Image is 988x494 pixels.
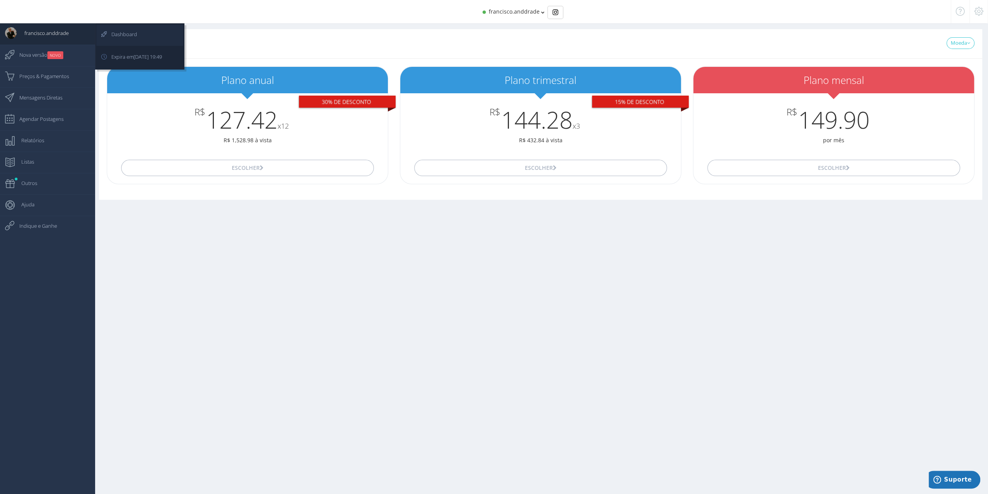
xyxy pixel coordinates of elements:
[121,160,374,176] button: Escolher
[104,24,137,44] span: Dashboard
[14,195,35,214] span: Ajuda
[96,47,183,68] a: Expira em[DATE] 19:49
[14,173,37,193] span: Outros
[5,27,17,39] img: User Image
[592,96,689,108] div: 15% De desconto
[12,66,69,86] span: Preços & Pagamentos
[414,160,667,176] button: Escolher
[17,23,69,43] span: francisco.anddrade
[278,121,289,131] small: x12
[693,107,974,133] h3: 149.90
[194,107,205,117] span: R$
[12,88,63,107] span: Mensagens Diretas
[47,51,63,59] small: NOVO
[707,160,960,176] button: Escolher
[489,8,540,15] span: francisco.anddrade
[14,131,44,150] span: Relatórios
[547,6,563,19] div: Basic example
[104,47,162,66] span: Expira em
[693,136,974,144] p: por mês
[12,216,57,236] span: Indique e Ganhe
[12,45,63,65] span: Nova versão
[96,24,183,46] a: Dashboard
[929,471,980,490] iframe: Abre um widget para que você possa encontrar mais informações
[400,107,681,133] h3: 144.28
[552,9,558,15] img: Instagram_simple_icon.svg
[14,152,34,171] span: Listas
[400,75,681,86] h2: Plano trimestral
[946,37,974,49] a: Moeda
[107,136,388,144] p: R$ 1,528.98 à vista
[299,96,396,108] div: 30% De desconto
[107,75,388,86] h2: Plano anual
[693,75,974,86] h2: Plano mensal
[490,107,500,117] span: R$
[573,121,580,131] small: x3
[400,136,681,144] p: R$ 432.84 à vista
[786,107,797,117] span: R$
[134,53,162,60] span: [DATE] 19:49
[12,109,64,129] span: Agendar Postagens
[107,107,388,133] h3: 127.42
